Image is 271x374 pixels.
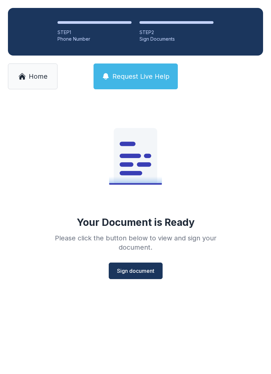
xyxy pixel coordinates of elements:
[117,267,154,275] span: Sign document
[58,29,132,36] div: STEP 1
[139,36,213,42] div: Sign Documents
[112,72,170,81] span: Request Live Help
[58,36,132,42] div: Phone Number
[29,72,48,81] span: Home
[139,29,213,36] div: STEP 2
[40,233,231,252] div: Please click the button below to view and sign your document.
[77,216,195,228] div: Your Document is Ready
